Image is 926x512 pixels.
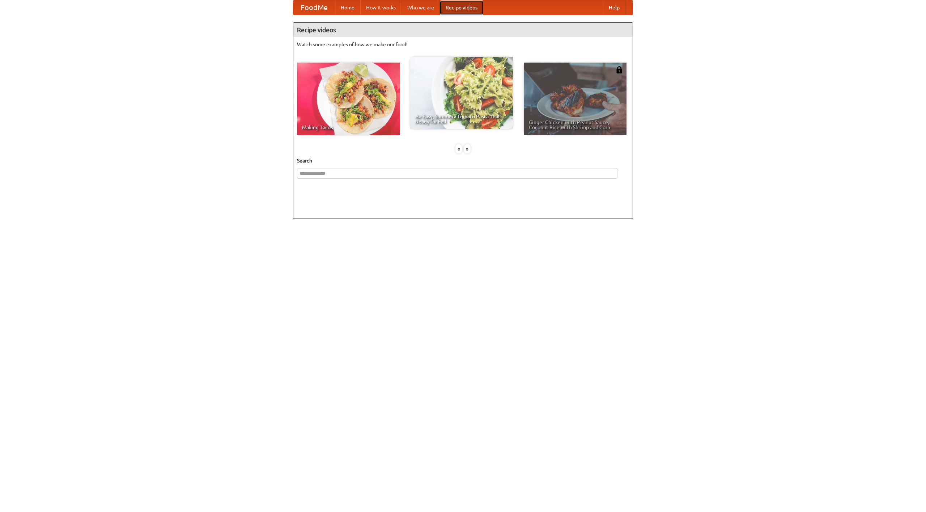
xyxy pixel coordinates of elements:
a: FoodMe [293,0,335,15]
a: Home [335,0,360,15]
a: An Easy, Summery Tomato Pasta That's Ready for Fall [410,57,513,129]
p: Watch some examples of how we make our food! [297,41,629,48]
span: Making Tacos [302,125,395,130]
a: Making Tacos [297,63,400,135]
a: Who we are [402,0,440,15]
a: Help [603,0,625,15]
div: « [455,144,462,153]
h4: Recipe videos [293,23,633,37]
span: An Easy, Summery Tomato Pasta That's Ready for Fall [415,114,508,124]
h5: Search [297,157,629,164]
div: » [464,144,471,153]
a: Recipe videos [440,0,483,15]
img: 483408.png [616,66,623,73]
a: How it works [360,0,402,15]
